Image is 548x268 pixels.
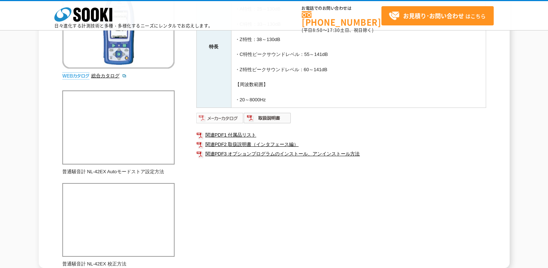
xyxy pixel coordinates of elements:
strong: お見積り･お問い合わせ [403,11,464,20]
span: お電話でのお問い合わせは [302,6,381,11]
p: 日々進化する計測技術と多種・多様化するニーズにレンタルでお応えします。 [54,24,213,28]
a: お見積り･お問い合わせはこちら [381,6,494,25]
a: 取扱説明書 [244,117,291,122]
p: 普通騒音計 NL-42EX 校正方法 [62,260,175,268]
img: webカタログ [62,72,89,80]
span: 17:30 [327,27,340,33]
a: [PHONE_NUMBER] [302,11,381,26]
p: 普通騒音計 NL-42EX Autoモードストア設定方法 [62,168,175,176]
a: 関連PDF3 オプションプログラムのインストール、アンインストール方法 [196,149,486,159]
a: 関連PDF1 付属品リスト [196,130,486,140]
img: メーカーカタログ [196,112,244,124]
span: 8:50 [313,27,323,33]
a: メーカーカタログ [196,117,244,122]
span: (平日 ～ 土日、祝日除く) [302,27,373,33]
a: 総合カタログ [91,73,127,78]
span: はこちら [389,11,486,21]
a: 関連PDF2 取扱説明書（インタフェース編） [196,140,486,149]
img: 取扱説明書 [244,112,291,124]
